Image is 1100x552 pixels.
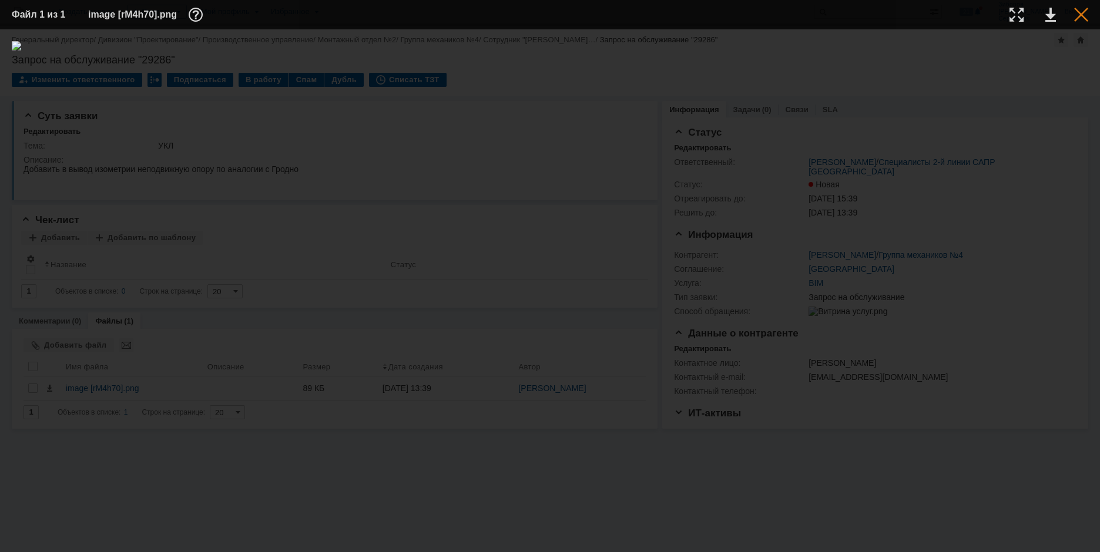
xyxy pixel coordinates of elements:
[1045,8,1056,22] div: Скачать файл
[12,10,71,19] div: Файл 1 из 1
[12,41,1088,540] img: download
[88,8,206,22] div: image [rM4h70].png
[1010,8,1024,22] div: Увеличить масштаб
[1074,8,1088,22] div: Закрыть окно (Esc)
[189,8,206,22] div: Дополнительная информация о файле (F11)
